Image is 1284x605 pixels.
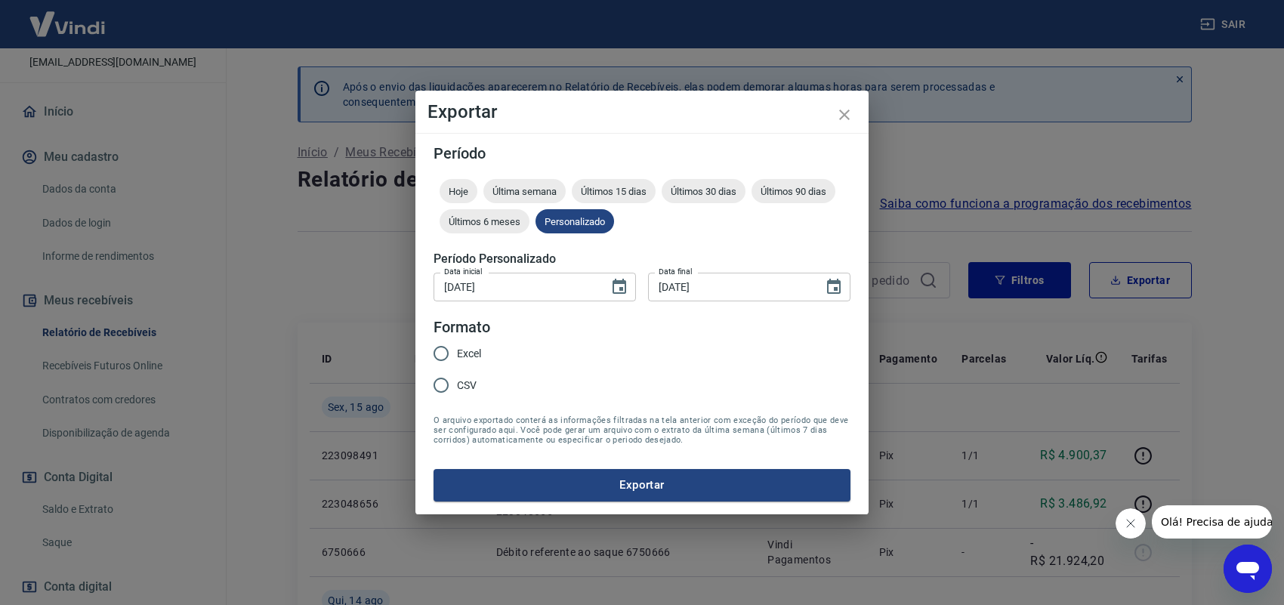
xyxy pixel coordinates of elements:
div: Últimos 15 dias [572,179,656,203]
button: close [826,97,863,133]
span: Últimos 30 dias [662,186,745,197]
button: Choose date, selected date is 15 de ago de 2025 [819,272,849,302]
label: Data final [659,266,693,277]
div: Últimos 90 dias [752,179,835,203]
span: Últimos 90 dias [752,186,835,197]
div: Últimos 30 dias [662,179,745,203]
button: Exportar [434,469,850,501]
span: Personalizado [536,216,614,227]
span: Últimos 15 dias [572,186,656,197]
div: Hoje [440,179,477,203]
h4: Exportar [427,103,857,121]
input: DD/MM/YYYY [434,273,598,301]
iframe: Mensagem da empresa [1152,505,1272,539]
span: Últimos 6 meses [440,216,529,227]
span: Hoje [440,186,477,197]
input: DD/MM/YYYY [648,273,813,301]
span: Última semana [483,186,566,197]
span: Olá! Precisa de ajuda? [9,11,127,23]
legend: Formato [434,316,490,338]
h5: Período [434,146,850,161]
h5: Período Personalizado [434,252,850,267]
span: O arquivo exportado conterá as informações filtradas na tela anterior com exceção do período que ... [434,415,850,445]
button: Choose date, selected date is 14 de ago de 2025 [604,272,634,302]
div: Personalizado [536,209,614,233]
span: Excel [457,346,481,362]
iframe: Fechar mensagem [1116,508,1146,539]
label: Data inicial [444,266,483,277]
div: Última semana [483,179,566,203]
span: CSV [457,378,477,394]
iframe: Botão para abrir a janela de mensagens [1224,545,1272,593]
div: Últimos 6 meses [440,209,529,233]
